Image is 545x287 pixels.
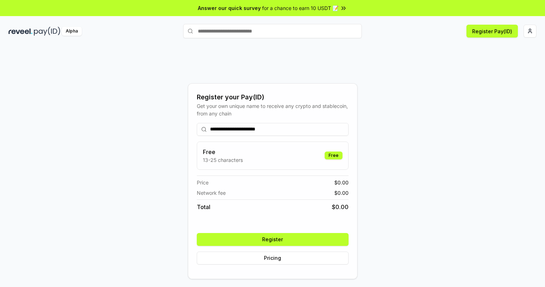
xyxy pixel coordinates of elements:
[197,179,209,186] span: Price
[325,152,342,159] div: Free
[334,179,349,186] span: $ 0.00
[197,233,349,246] button: Register
[262,4,339,12] span: for a chance to earn 10 USDT 📝
[197,102,349,117] div: Get your own unique name to receive any crypto and stablecoin, from any chain
[197,92,349,102] div: Register your Pay(ID)
[197,203,210,211] span: Total
[62,27,82,36] div: Alpha
[197,252,349,264] button: Pricing
[332,203,349,211] span: $ 0.00
[466,25,518,38] button: Register Pay(ID)
[34,27,60,36] img: pay_id
[198,4,261,12] span: Answer our quick survey
[334,189,349,197] span: $ 0.00
[203,156,243,164] p: 13-25 characters
[203,148,243,156] h3: Free
[197,189,226,197] span: Network fee
[9,27,32,36] img: reveel_dark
